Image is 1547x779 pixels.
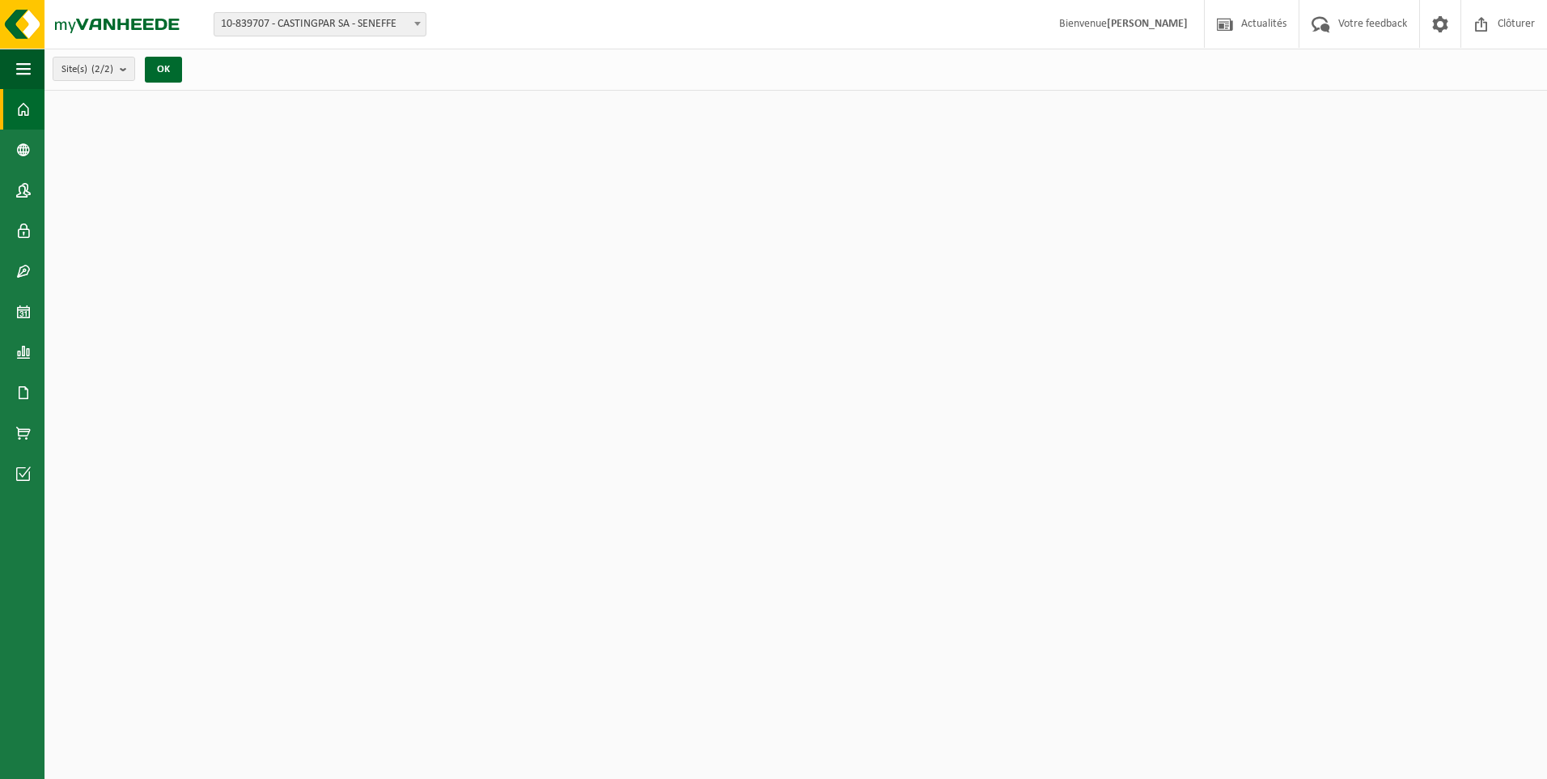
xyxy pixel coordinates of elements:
[1107,18,1188,30] strong: [PERSON_NAME]
[91,64,113,74] count: (2/2)
[214,13,426,36] span: 10-839707 - CASTINGPAR SA - SENEFFE
[145,57,182,83] button: OK
[214,12,426,36] span: 10-839707 - CASTINGPAR SA - SENEFFE
[61,57,113,82] span: Site(s)
[53,57,135,81] button: Site(s)(2/2)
